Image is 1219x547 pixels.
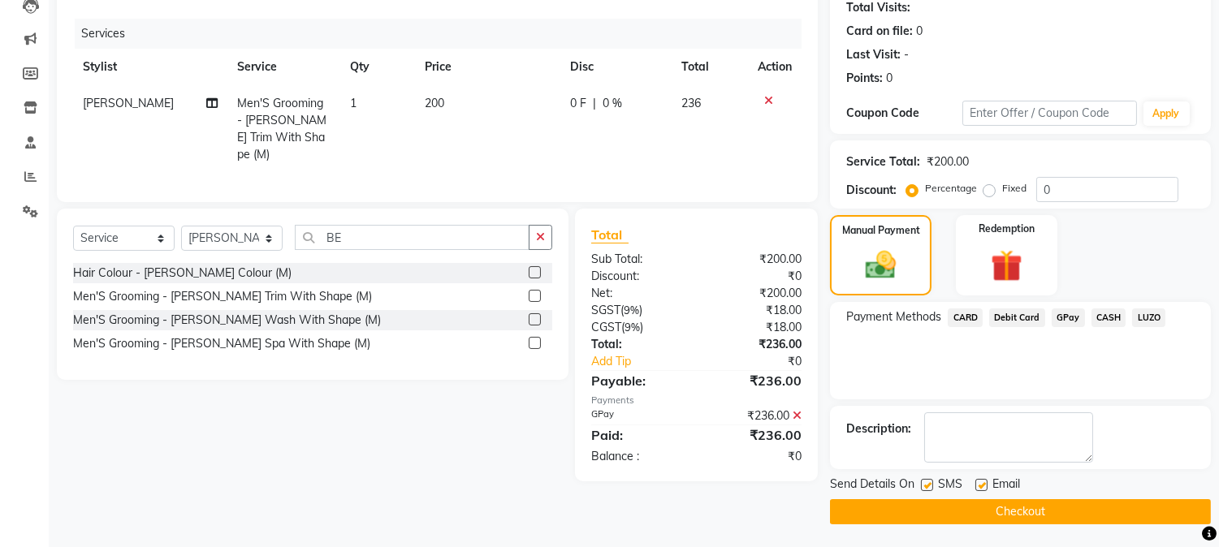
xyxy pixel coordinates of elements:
span: Debit Card [989,308,1045,327]
div: ₹236.00 [697,407,815,424]
div: Discount: [846,182,897,199]
span: Send Details On [830,476,914,496]
th: Disc [560,49,672,85]
th: Service [228,49,341,85]
span: | [593,95,596,112]
div: Hair Colour - [PERSON_NAME] Colour (M) [73,265,292,282]
div: Balance : [579,448,697,465]
div: Services [75,19,814,49]
input: Search or Scan [295,225,530,250]
div: ₹0 [697,268,815,285]
div: Paid: [579,425,697,445]
div: Payments [591,394,802,407]
span: Payment Methods [846,308,941,325]
div: ₹0 [716,353,815,370]
th: Total [672,49,749,85]
button: Checkout [830,499,1211,524]
span: SMS [938,476,962,496]
span: Email [992,476,1020,496]
div: ( ) [579,302,697,319]
div: ₹236.00 [697,336,815,353]
div: Net: [579,285,697,302]
div: ₹18.00 [697,302,815,319]
div: ₹0 [697,448,815,465]
div: Total: [579,336,697,353]
div: Sub Total: [579,251,697,268]
div: Description: [846,420,911,437]
div: ₹236.00 [697,371,815,390]
th: Price [415,49,560,85]
div: Points: [846,70,883,87]
div: Discount: [579,268,697,285]
span: Men'S Grooming - [PERSON_NAME] Trim With Shape (M) [238,96,327,162]
span: CARD [948,308,983,327]
div: Service Total: [846,153,920,170]
span: 236 [682,96,702,110]
div: GPay [579,407,697,424]
label: Manual Payment [842,223,920,238]
span: [PERSON_NAME] [83,96,174,110]
div: Card on file: [846,23,913,40]
span: CASH [1091,308,1126,327]
span: 0 % [603,95,622,112]
span: 9% [624,304,639,317]
span: LUZO [1132,308,1165,327]
div: 0 [916,23,923,40]
span: SGST [591,303,620,317]
label: Fixed [1002,181,1027,196]
span: 1 [350,96,357,110]
div: Coupon Code [846,105,962,122]
th: Action [748,49,802,85]
a: Add Tip [579,353,716,370]
label: Redemption [979,222,1035,236]
span: CGST [591,320,621,334]
div: ₹200.00 [697,285,815,302]
th: Qty [340,49,415,85]
div: ₹200.00 [697,251,815,268]
div: Last Visit: [846,46,901,63]
img: _cash.svg [856,248,905,282]
div: ( ) [579,319,697,336]
div: 0 [886,70,893,87]
span: 200 [425,96,444,110]
div: Men'S Grooming - [PERSON_NAME] Wash With Shape (M) [73,312,381,329]
div: Men'S Grooming - [PERSON_NAME] Spa With Shape (M) [73,335,370,352]
span: 0 F [570,95,586,112]
div: ₹236.00 [697,425,815,445]
span: GPay [1052,308,1085,327]
div: Payable: [579,371,697,390]
div: - [904,46,909,63]
input: Enter Offer / Coupon Code [962,101,1136,126]
div: ₹18.00 [697,319,815,336]
span: Total [591,226,629,243]
th: Stylist [73,49,228,85]
div: Men'S Grooming - [PERSON_NAME] Trim With Shape (M) [73,288,372,305]
span: 9% [625,321,640,334]
div: ₹200.00 [927,153,969,170]
button: Apply [1143,101,1190,126]
img: _gift.svg [981,246,1032,286]
label: Percentage [925,181,977,196]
